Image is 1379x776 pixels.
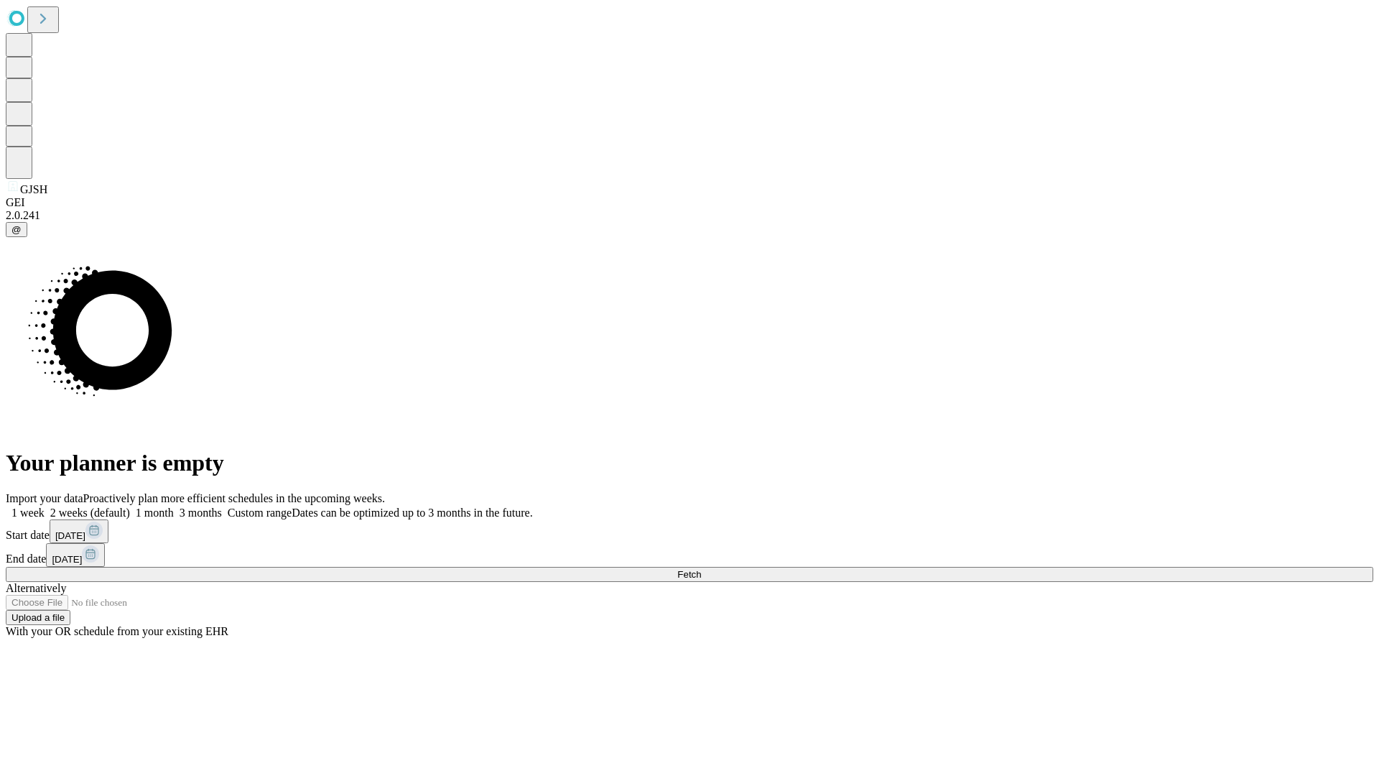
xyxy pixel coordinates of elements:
div: End date [6,543,1373,567]
span: Alternatively [6,582,66,594]
div: Start date [6,519,1373,543]
div: GEI [6,196,1373,209]
span: Custom range [228,507,292,519]
span: @ [11,224,22,235]
span: 2 weeks (default) [50,507,130,519]
span: Import your data [6,492,83,504]
span: Proactively plan more efficient schedules in the upcoming weeks. [83,492,385,504]
button: [DATE] [46,543,105,567]
button: Upload a file [6,610,70,625]
span: [DATE] [52,554,82,565]
span: GJSH [20,183,47,195]
button: Fetch [6,567,1373,582]
span: [DATE] [55,530,85,541]
div: 2.0.241 [6,209,1373,222]
span: 3 months [180,507,222,519]
span: Dates can be optimized up to 3 months in the future. [292,507,532,519]
span: 1 week [11,507,45,519]
h1: Your planner is empty [6,450,1373,476]
span: Fetch [677,569,701,580]
span: With your OR schedule from your existing EHR [6,625,228,637]
span: 1 month [136,507,174,519]
button: [DATE] [50,519,108,543]
button: @ [6,222,27,237]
